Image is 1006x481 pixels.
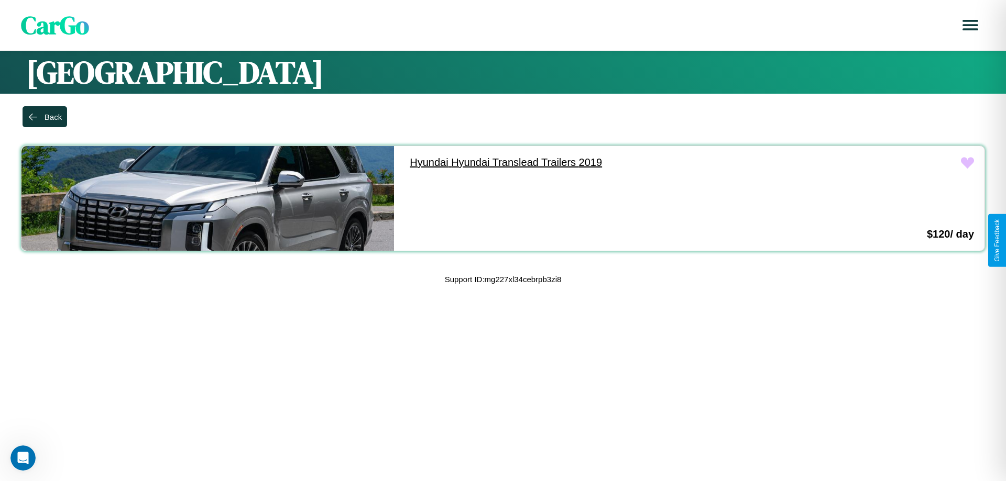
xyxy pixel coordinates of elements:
div: Back [45,113,62,121]
h3: $ 120 / day [927,228,974,240]
button: Back [23,106,67,127]
button: Open menu [956,10,985,40]
div: Give Feedback [993,219,1001,262]
iframe: Intercom live chat [10,445,36,471]
span: CarGo [21,8,89,42]
h1: [GEOGRAPHIC_DATA] [26,51,980,94]
a: Hyundai Hyundai Translead Trailers 2019 [399,146,772,179]
p: Support ID: mg227xl34cebrpb3zi8 [445,272,562,286]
